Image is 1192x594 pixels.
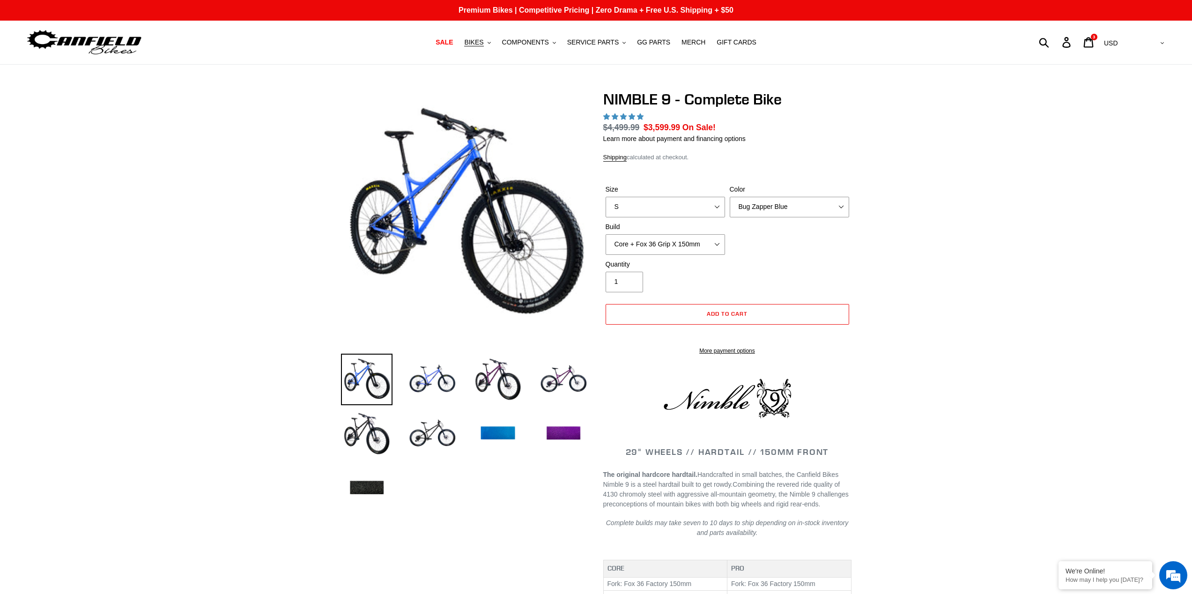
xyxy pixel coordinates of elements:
th: PRO [727,560,851,578]
span: MERCH [681,38,705,46]
s: $4,499.99 [603,123,640,132]
span: SALE [436,38,453,46]
img: Load image into Gallery viewer, NIMBLE 9 - Complete Bike [538,408,589,460]
img: Canfield Bikes [26,28,143,57]
strong: The original hardcore hardtail. [603,471,697,478]
span: On Sale! [682,121,716,134]
button: SERVICE PARTS [563,36,630,49]
div: calculated at checkout. [603,153,851,162]
span: GG PARTS [637,38,670,46]
a: GG PARTS [632,36,675,49]
button: BIKES [459,36,495,49]
img: Load image into Gallery viewer, NIMBLE 9 - Complete Bike [341,462,392,514]
td: Fork: Fox 36 Factory 150mm [727,577,851,591]
img: Load image into Gallery viewer, NIMBLE 9 - Complete Bike [472,408,524,460]
h1: NIMBLE 9 - Complete Bike [603,90,851,108]
a: Learn more about payment and financing options [603,135,746,142]
label: Build [606,222,725,232]
span: 4.89 stars [603,113,645,120]
label: Quantity [606,260,725,269]
span: BIKES [464,38,483,46]
a: 3 [1078,32,1100,52]
img: Load image into Gallery viewer, NIMBLE 9 - Complete Bike [341,408,392,460]
a: MERCH [677,36,710,49]
p: How may I help you today? [1066,576,1145,583]
span: GIFT CARDS [717,38,756,46]
img: Load image into Gallery viewer, NIMBLE 9 - Complete Bike [538,354,589,405]
button: Add to cart [606,304,849,325]
button: COMPONENTS [497,36,561,49]
a: More payment options [606,347,849,355]
label: Color [730,185,849,194]
span: Add to cart [707,310,748,317]
div: We're Online! [1066,567,1145,575]
span: Combining the revered ride quality of 4130 chromoly steel with aggressive all-mountain geometry, ... [603,481,849,508]
a: Shipping [603,154,627,162]
a: SALE [431,36,458,49]
img: Load image into Gallery viewer, NIMBLE 9 - Complete Bike [407,408,458,460]
span: 29" WHEELS // HARDTAIL // 150MM FRONT [626,446,829,457]
span: SERVICE PARTS [567,38,619,46]
span: $3,599.99 [644,123,680,132]
span: Handcrafted in small batches, the Canfield Bikes Nimble 9 is a steel hardtail built to get rowdy. [603,471,839,488]
input: Search [1044,32,1068,52]
a: GIFT CARDS [712,36,761,49]
th: CORE [603,560,727,578]
em: Complete builds may take seven to 10 days to ship depending on in-stock inventory and parts avail... [606,519,849,536]
span: 3 [1093,35,1095,39]
td: Fork: Fox 36 Factory 150mm [603,577,727,591]
img: Load image into Gallery viewer, NIMBLE 9 - Complete Bike [472,354,524,405]
img: NIMBLE 9 - Complete Bike [343,92,587,337]
img: Load image into Gallery viewer, NIMBLE 9 - Complete Bike [407,354,458,405]
label: Size [606,185,725,194]
span: COMPONENTS [502,38,549,46]
img: Load image into Gallery viewer, NIMBLE 9 - Complete Bike [341,354,392,405]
